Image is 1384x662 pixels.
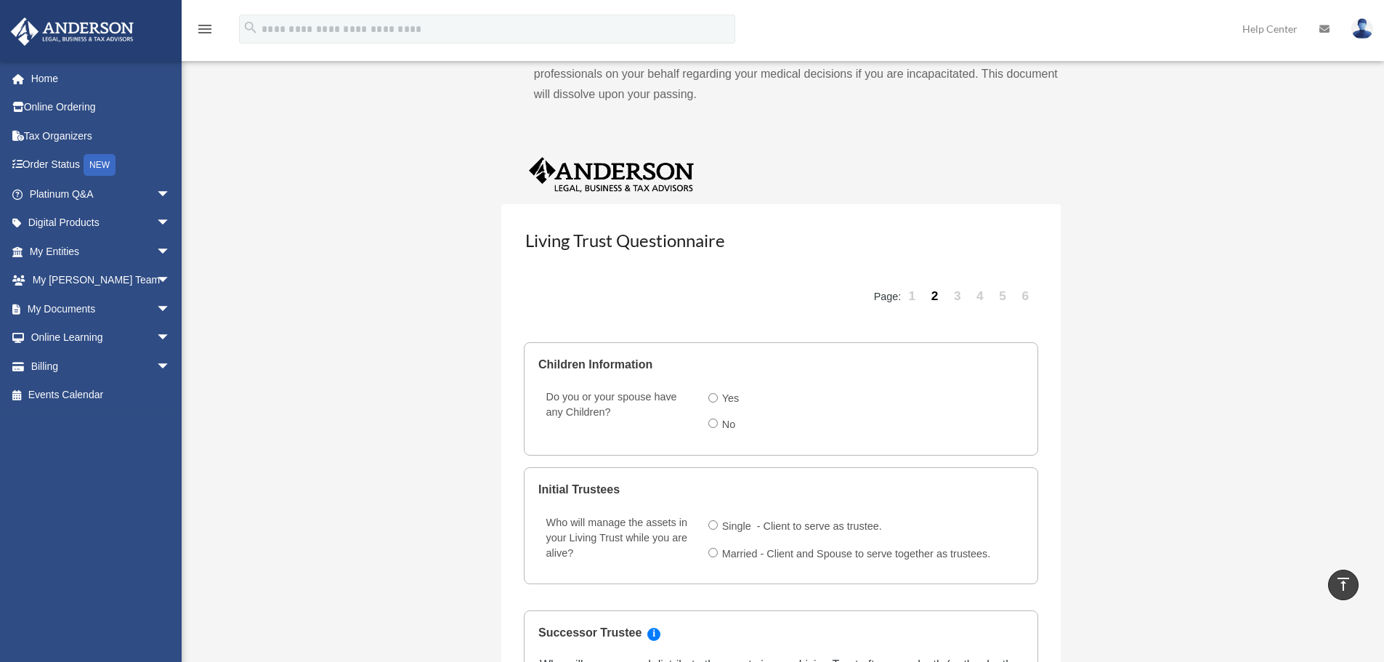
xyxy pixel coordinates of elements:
span: arrow_drop_down [156,294,185,324]
span: arrow_drop_down [156,209,185,238]
span: arrow_drop_down [156,237,185,267]
label: Married - Client and Spouse to serve together as trustees. [718,543,997,566]
a: Online Learningarrow_drop_down [10,323,193,352]
img: User Pic [1351,18,1373,39]
a: 1 [902,275,923,318]
h3: Living Trust Questionnaire [524,227,1038,263]
a: My Documentsarrow_drop_down [10,294,193,323]
a: Platinum Q&Aarrow_drop_down [10,179,193,209]
li: – This will be someone you trust to communicate with medical professionals on your behalf regardi... [534,44,1061,105]
span: arrow_drop_down [156,266,185,296]
div: NEW [84,154,116,176]
a: Online Ordering [10,93,193,122]
label: Who will manage the assets in your Living Trust while you are alive? [540,513,697,568]
label: No [718,413,742,437]
a: menu [196,25,214,38]
a: 3 [947,275,968,318]
a: vertical_align_top [1328,570,1359,600]
a: Billingarrow_drop_down [10,352,193,381]
a: 2 [925,275,945,318]
a: Order StatusNEW [10,150,193,180]
span: arrow_drop_down [156,352,185,382]
i: menu [196,20,214,38]
a: Digital Productsarrow_drop_down [10,209,193,238]
a: Tax Organizers [10,121,193,150]
a: 5 [993,275,1013,318]
label: Single - Client to serve as trustee. [718,515,888,538]
a: My Entitiesarrow_drop_down [10,237,193,266]
label: Yes [718,388,745,411]
legend: Children Information [538,343,1024,387]
a: My [PERSON_NAME] Teamarrow_drop_down [10,266,193,295]
span: arrow_drop_down [156,323,185,353]
a: 6 [1016,275,1036,318]
a: Events Calendar [10,381,193,410]
a: 4 [970,275,990,318]
span: i [647,628,660,641]
legend: Successor Trustee [538,611,1024,655]
label: Do you or your spouse have any Children? [540,388,697,440]
span: arrow_drop_down [156,179,185,209]
span: Page: [874,291,902,302]
a: Home [10,64,193,93]
i: vertical_align_top [1335,576,1352,593]
i: search [243,20,259,36]
legend: Initial Trustees [538,468,1024,512]
img: Anderson Advisors Platinum Portal [7,17,138,46]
